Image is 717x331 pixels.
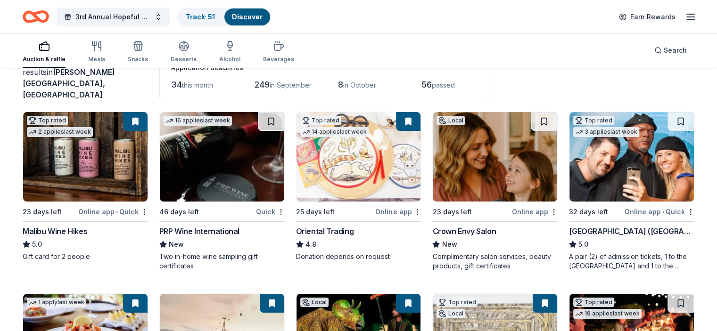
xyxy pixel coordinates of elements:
[23,67,115,99] span: [PERSON_NAME][GEOGRAPHIC_DATA], [GEOGRAPHIC_DATA]
[128,56,148,63] div: Snacks
[442,239,457,250] span: New
[23,37,66,68] button: Auction & raffle
[27,127,93,137] div: 2 applies last week
[569,112,694,271] a: Image for Hollywood Wax Museum (Hollywood)Top rated3 applieslast week32 days leftOnline app•Quick...
[573,127,639,137] div: 3 applies last week
[171,37,197,68] button: Desserts
[432,112,558,271] a: Image for Crown Envy SalonLocal23 days leftOnline appCrown Envy SalonNewComplimentary salon servi...
[578,239,588,250] span: 5.0
[263,37,294,68] button: Beverages
[300,116,341,125] div: Top rated
[160,112,284,202] img: Image for PRP Wine International
[432,206,471,218] div: 23 days left
[23,206,62,218] div: 23 days left
[300,298,329,307] div: Local
[256,206,285,218] div: Quick
[23,67,115,99] span: in
[437,298,478,307] div: Top rated
[219,56,240,63] div: Alcohol
[432,81,455,89] span: passed
[169,239,184,250] span: New
[159,226,239,237] div: PRP Wine International
[437,309,465,318] div: Local
[159,112,285,271] a: Image for PRP Wine International16 applieslast week46 days leftQuickPRP Wine InternationalNewTwo ...
[164,116,232,126] div: 16 applies last week
[512,206,558,218] div: Online app
[159,206,199,218] div: 46 days left
[296,206,335,218] div: 25 days left
[23,112,148,202] img: Image for Malibu Wine Hikes
[437,116,465,125] div: Local
[186,13,215,21] a: Track· 51
[573,116,614,125] div: Top rated
[255,80,270,89] span: 249
[263,56,294,63] div: Beverages
[27,298,86,307] div: 1 apply last week
[219,37,240,68] button: Alcohol
[625,206,694,218] div: Online app Quick
[232,13,263,21] a: Discover
[270,81,312,89] span: in September
[664,45,687,56] span: Search
[569,226,694,237] div: [GEOGRAPHIC_DATA] ([GEOGRAPHIC_DATA])
[432,226,496,237] div: Crown Envy Salon
[647,41,694,60] button: Search
[338,80,343,89] span: 8
[128,37,148,68] button: Snacks
[23,56,66,63] div: Auction & raffle
[23,226,87,237] div: Malibu Wine Hikes
[613,8,681,25] a: Earn Rewards
[177,8,271,26] button: Track· 51Discover
[88,37,105,68] button: Meals
[343,81,376,89] span: in October
[23,112,148,261] a: Image for Malibu Wine HikesTop rated2 applieslast week23 days leftOnline app•QuickMalibu Wine Hik...
[23,6,49,28] a: Home
[27,116,68,125] div: Top rated
[569,252,694,271] div: A pair (2) of admission tickets, 1 to the [GEOGRAPHIC_DATA] and 1 to the [GEOGRAPHIC_DATA]
[296,112,421,261] a: Image for Oriental TradingTop rated14 applieslast week25 days leftOnline appOriental Trading4.8Do...
[78,206,148,218] div: Online app Quick
[432,252,558,271] div: Complimentary salon services, beauty products, gift certificates
[171,80,182,89] span: 34
[88,56,105,63] div: Meals
[57,8,170,26] button: 3rd Annual Hopeful Family Futures
[297,112,421,202] img: Image for Oriental Trading
[569,112,694,202] img: Image for Hollywood Wax Museum (Hollywood)
[159,252,285,271] div: Two in-home wine sampling gift certificates
[32,239,42,250] span: 5.0
[433,112,557,202] img: Image for Crown Envy Salon
[296,252,421,261] div: Donation depends on request
[23,66,148,100] div: results
[171,56,197,63] div: Desserts
[300,127,369,137] div: 14 applies last week
[375,206,421,218] div: Online app
[305,239,316,250] span: 4.8
[573,309,642,319] div: 19 applies last week
[662,208,664,216] span: •
[171,62,478,73] div: Application deadlines
[75,11,151,23] span: 3rd Annual Hopeful Family Futures
[23,252,148,261] div: Gift card for 2 people
[421,80,432,89] span: 56
[296,226,354,237] div: Oriental Trading
[573,298,614,307] div: Top rated
[116,208,118,216] span: •
[182,81,213,89] span: this month
[569,206,608,218] div: 32 days left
